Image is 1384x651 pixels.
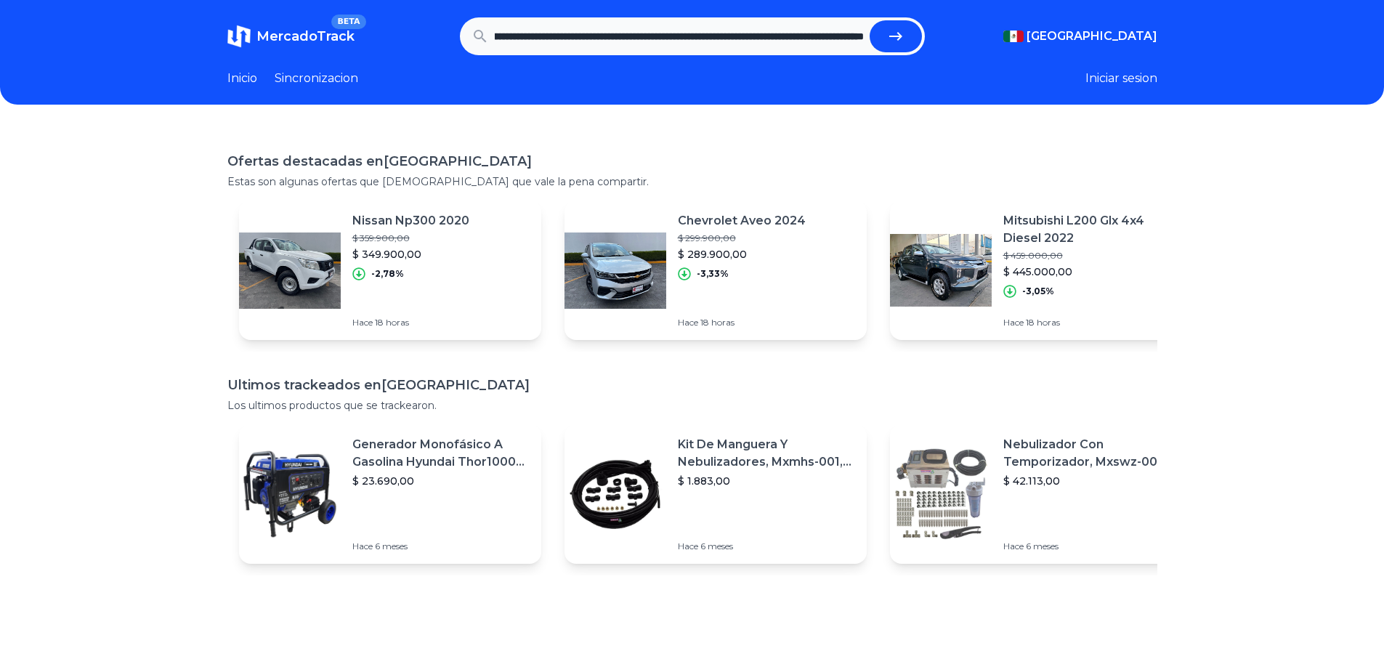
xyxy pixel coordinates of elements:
[352,232,469,244] p: $ 359.900,00
[1085,70,1157,87] button: Iniciar sesion
[890,219,992,321] img: Featured image
[1003,31,1024,42] img: Mexico
[890,201,1192,340] a: Featured imageMitsubishi L200 Glx 4x4 Diesel 2022$ 459.000,00$ 445.000,00-3,05%Hace 18 horas
[352,436,530,471] p: Generador Monofásico A Gasolina Hyundai Thor10000 P 11.5 Kw
[678,247,806,262] p: $ 289.900,00
[352,317,469,328] p: Hace 18 horas
[239,443,341,545] img: Featured image
[1003,250,1181,262] p: $ 459.000,00
[564,219,666,321] img: Featured image
[564,201,867,340] a: Featured imageChevrolet Aveo 2024$ 299.900,00$ 289.900,00-3,33%Hace 18 horas
[227,70,257,87] a: Inicio
[371,268,404,280] p: -2,78%
[227,398,1157,413] p: Los ultimos productos que se trackearon.
[256,28,355,44] span: MercadoTrack
[678,232,806,244] p: $ 299.900,00
[352,212,469,230] p: Nissan Np300 2020
[890,443,992,545] img: Featured image
[1022,286,1054,297] p: -3,05%
[227,151,1157,171] h1: Ofertas destacadas en [GEOGRAPHIC_DATA]
[1003,28,1157,45] button: [GEOGRAPHIC_DATA]
[1003,212,1181,247] p: Mitsubishi L200 Glx 4x4 Diesel 2022
[352,474,530,488] p: $ 23.690,00
[239,201,541,340] a: Featured imageNissan Np300 2020$ 359.900,00$ 349.900,00-2,78%Hace 18 horas
[1003,436,1181,471] p: Nebulizador Con Temporizador, Mxswz-009, 50m, 40 Boquillas
[1003,541,1181,552] p: Hace 6 meses
[678,317,806,328] p: Hace 18 horas
[697,268,729,280] p: -3,33%
[331,15,365,29] span: BETA
[890,424,1192,564] a: Featured imageNebulizador Con Temporizador, Mxswz-009, 50m, 40 Boquillas$ 42.113,00Hace 6 meses
[227,174,1157,189] p: Estas son algunas ofertas que [DEMOGRAPHIC_DATA] que vale la pena compartir.
[1027,28,1157,45] span: [GEOGRAPHIC_DATA]
[678,541,855,552] p: Hace 6 meses
[239,219,341,321] img: Featured image
[1003,264,1181,279] p: $ 445.000,00
[352,247,469,262] p: $ 349.900,00
[227,375,1157,395] h1: Ultimos trackeados en [GEOGRAPHIC_DATA]
[678,474,855,488] p: $ 1.883,00
[227,25,251,48] img: MercadoTrack
[564,443,666,545] img: Featured image
[1003,474,1181,488] p: $ 42.113,00
[678,436,855,471] p: Kit De Manguera Y Nebulizadores, Mxmhs-001, 6m, 6 Tees, 8 Bo
[1003,317,1181,328] p: Hace 18 horas
[352,541,530,552] p: Hace 6 meses
[227,25,355,48] a: MercadoTrackBETA
[239,424,541,564] a: Featured imageGenerador Monofásico A Gasolina Hyundai Thor10000 P 11.5 Kw$ 23.690,00Hace 6 meses
[564,424,867,564] a: Featured imageKit De Manguera Y Nebulizadores, Mxmhs-001, 6m, 6 Tees, 8 Bo$ 1.883,00Hace 6 meses
[275,70,358,87] a: Sincronizacion
[678,212,806,230] p: Chevrolet Aveo 2024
